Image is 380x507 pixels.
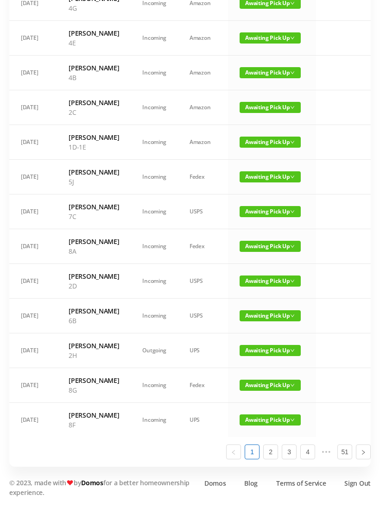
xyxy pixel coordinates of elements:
[9,299,57,334] td: [DATE]
[240,241,301,252] span: Awaiting Pick Up
[9,264,57,299] td: [DATE]
[290,314,295,319] i: icon: down
[69,29,119,38] h6: [PERSON_NAME]
[131,56,178,91] td: Incoming
[131,230,178,264] td: Incoming
[263,445,278,460] li: 2
[204,479,226,488] a: Domos
[178,299,228,334] td: USPS
[131,334,178,369] td: Outgoing
[9,369,57,403] td: [DATE]
[69,38,119,48] p: 4E
[69,376,119,386] h6: [PERSON_NAME]
[131,299,178,334] td: Incoming
[290,210,295,214] i: icon: down
[319,445,334,460] li: Next 5 Pages
[356,445,371,460] li: Next Page
[240,102,301,113] span: Awaiting Pick Up
[240,415,301,426] span: Awaiting Pick Up
[69,73,119,83] p: 4B
[240,380,301,391] span: Awaiting Pick Up
[9,56,57,91] td: [DATE]
[178,403,228,438] td: UPS
[69,316,119,326] p: 6B
[290,1,295,6] i: icon: down
[290,71,295,75] i: icon: down
[69,63,119,73] h6: [PERSON_NAME]
[9,91,57,125] td: [DATE]
[178,369,228,403] td: Fedex
[9,195,57,230] td: [DATE]
[69,98,119,108] h6: [PERSON_NAME]
[131,403,178,438] td: Incoming
[290,106,295,110] i: icon: down
[290,349,295,353] i: icon: down
[69,212,119,222] p: 7C
[231,450,236,456] i: icon: left
[290,244,295,249] i: icon: down
[361,450,366,456] i: icon: right
[178,160,228,195] td: Fedex
[131,125,178,160] td: Incoming
[69,237,119,247] h6: [PERSON_NAME]
[69,420,119,430] p: 8F
[344,479,371,488] a: Sign Out
[69,4,119,13] p: 4G
[264,445,278,459] a: 2
[240,137,301,148] span: Awaiting Pick Up
[178,56,228,91] td: Amazon
[178,334,228,369] td: UPS
[9,478,195,498] p: © 2023, made with by for a better homeownership experience.
[81,479,103,488] a: Domos
[178,264,228,299] td: USPS
[131,195,178,230] td: Incoming
[240,207,301,218] span: Awaiting Pick Up
[131,21,178,56] td: Incoming
[131,369,178,403] td: Incoming
[69,411,119,420] h6: [PERSON_NAME]
[178,230,228,264] td: Fedex
[69,351,119,361] p: 2H
[131,264,178,299] td: Incoming
[9,403,57,438] td: [DATE]
[131,91,178,125] td: Incoming
[240,172,301,183] span: Awaiting Pick Up
[9,21,57,56] td: [DATE]
[178,21,228,56] td: Amazon
[245,445,259,459] a: 1
[131,160,178,195] td: Incoming
[240,311,301,322] span: Awaiting Pick Up
[337,445,352,460] li: 51
[69,341,119,351] h6: [PERSON_NAME]
[69,307,119,316] h6: [PERSON_NAME]
[300,445,315,460] li: 4
[282,445,297,460] li: 3
[69,386,119,395] p: 8G
[338,445,352,459] a: 51
[290,418,295,423] i: icon: down
[240,276,301,287] span: Awaiting Pick Up
[301,445,315,459] a: 4
[178,125,228,160] td: Amazon
[282,445,296,459] a: 3
[240,345,301,357] span: Awaiting Pick Up
[9,160,57,195] td: [DATE]
[245,445,260,460] li: 1
[178,91,228,125] td: Amazon
[69,272,119,282] h6: [PERSON_NAME]
[69,177,119,187] p: 5J
[290,175,295,180] i: icon: down
[244,479,258,488] a: Blog
[9,125,57,160] td: [DATE]
[69,143,119,152] p: 1D-1E
[240,68,301,79] span: Awaiting Pick Up
[69,133,119,143] h6: [PERSON_NAME]
[9,334,57,369] td: [DATE]
[69,168,119,177] h6: [PERSON_NAME]
[69,202,119,212] h6: [PERSON_NAME]
[290,279,295,284] i: icon: down
[9,230,57,264] td: [DATE]
[178,195,228,230] td: USPS
[276,479,326,488] a: Terms of Service
[69,282,119,291] p: 2D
